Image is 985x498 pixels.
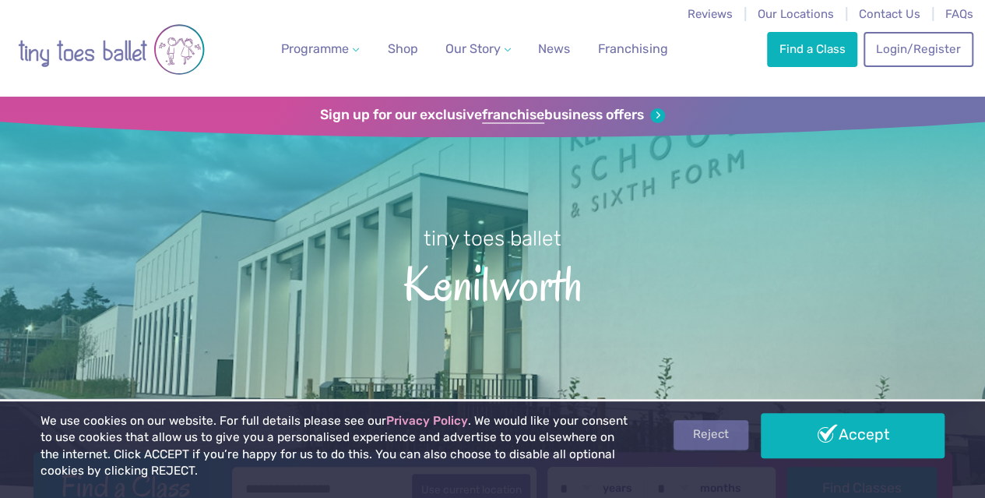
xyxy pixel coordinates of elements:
a: Contact Us [859,7,920,21]
span: Kenilworth [25,253,960,310]
a: Privacy Policy [386,414,468,428]
small: tiny toes ballet [424,226,561,251]
span: News [538,41,570,56]
a: Franchising [592,34,674,65]
a: Login/Register [864,32,973,66]
span: Franchising [598,41,667,56]
strong: franchise [482,107,544,124]
a: FAQs [945,7,973,21]
img: tiny toes ballet [18,10,205,89]
span: Programme [281,41,349,56]
a: Find a Class [767,32,857,66]
a: Accept [761,413,945,458]
a: Shop [382,34,424,65]
a: Our Locations [758,7,834,21]
a: Programme [275,34,365,65]
span: Our Story [445,41,501,56]
a: Reject [674,420,748,450]
span: Shop [388,41,418,56]
a: Our Story [439,34,517,65]
a: Reviews [688,7,733,21]
a: Sign up for our exclusivefranchisebusiness offers [320,107,665,124]
a: News [532,34,576,65]
p: We use cookies on our website. For full details please see our . We would like your consent to us... [40,413,628,480]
